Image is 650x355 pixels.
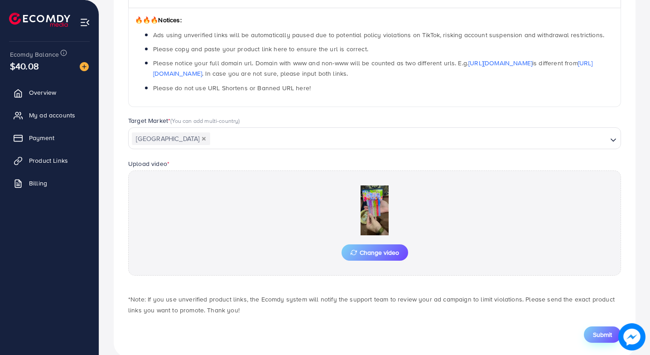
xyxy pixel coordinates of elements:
button: Change video [342,244,408,261]
img: Preview Image [329,185,420,235]
span: $40.08 [10,59,39,73]
button: Deselect Pakistan [202,136,206,141]
span: Billing [29,179,47,188]
img: image [80,62,89,71]
span: Ecomdy Balance [10,50,59,59]
img: logo [9,13,70,27]
a: Overview [7,83,92,102]
img: image [618,323,645,350]
span: My ad accounts [29,111,75,120]
a: Product Links [7,151,92,170]
a: Payment [7,129,92,147]
input: Search for option [211,132,607,146]
label: Target Market [128,116,240,125]
span: Please do not use URL Shortens or Banned URL here! [153,83,311,92]
button: Submit [584,326,621,343]
span: (You can add multi-country) [170,117,240,125]
a: [URL][DOMAIN_NAME] [468,58,532,68]
span: [GEOGRAPHIC_DATA] [132,132,210,145]
p: *Note: If you use unverified product links, the Ecomdy system will notify the support team to rev... [128,294,621,316]
a: Billing [7,174,92,192]
span: Notices: [135,15,182,24]
span: Change video [351,249,399,256]
span: 🔥🔥🔥 [135,15,158,24]
span: Submit [593,330,612,339]
span: Payment [29,133,54,142]
a: My ad accounts [7,106,92,124]
label: Upload video [128,159,169,168]
div: Search for option [128,127,621,149]
span: Overview [29,88,56,97]
span: Please copy and paste your product link here to ensure the url is correct. [153,44,368,53]
img: menu [80,17,90,28]
span: Ads using unverified links will be automatically paused due to potential policy violations on Tik... [153,30,604,39]
span: Please notice your full domain url. Domain with www and non-www will be counted as two different ... [153,58,593,78]
span: Product Links [29,156,68,165]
